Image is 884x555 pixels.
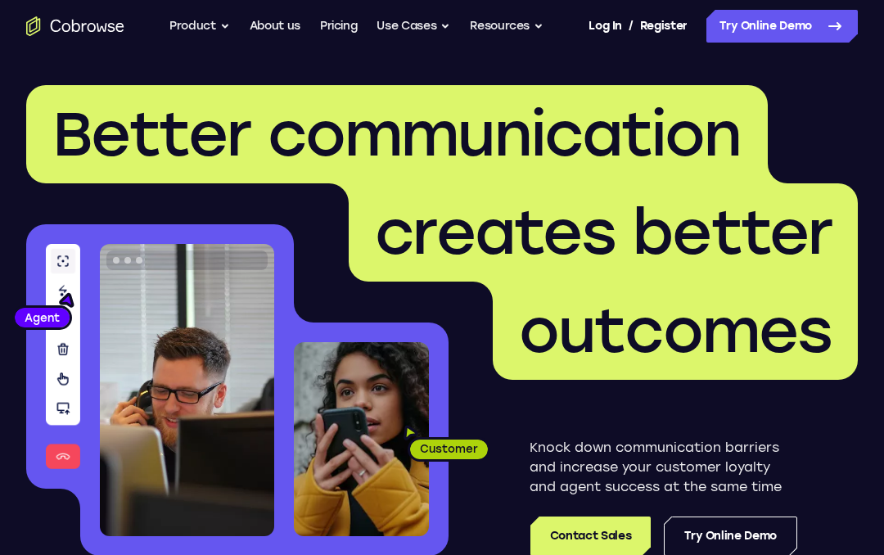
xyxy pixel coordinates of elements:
a: Log In [589,10,621,43]
button: Product [169,10,230,43]
button: Resources [470,10,543,43]
span: Better communication [52,97,742,171]
a: Try Online Demo [706,10,858,43]
p: Knock down communication barriers and increase your customer loyalty and agent success at the sam... [530,438,797,497]
a: Pricing [320,10,358,43]
span: outcomes [519,294,832,368]
button: Use Cases [377,10,450,43]
a: Go to the home page [26,16,124,36]
img: A customer holding their phone [294,342,429,536]
a: Register [640,10,688,43]
a: About us [250,10,300,43]
span: / [629,16,634,36]
img: A customer support agent talking on the phone [100,244,274,536]
span: creates better [375,196,832,269]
